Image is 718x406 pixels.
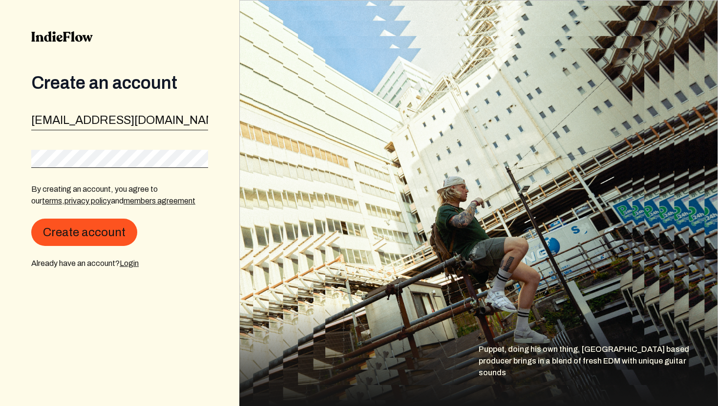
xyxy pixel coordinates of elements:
[31,258,208,269] div: Already have an account?
[120,259,139,267] a: Login
[479,344,718,406] div: Puppet, doing his own thing, [GEOGRAPHIC_DATA] based producer brings in a blend of fresh EDM with...
[31,31,93,42] img: indieflow-logo-black.svg
[31,73,208,93] div: Create an account
[124,197,195,205] a: members agreement
[42,197,62,205] a: terms
[31,183,208,207] p: By creating an account, you agree to our , and
[31,219,137,246] button: Create account
[64,197,111,205] a: privacy policy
